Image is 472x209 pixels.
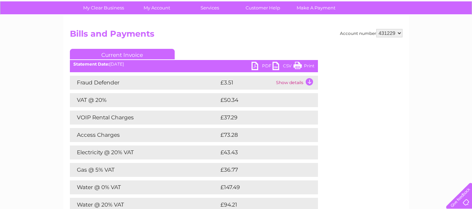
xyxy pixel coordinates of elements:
[70,62,318,67] div: [DATE]
[70,49,175,59] a: Current Invoice
[128,1,186,14] a: My Account
[70,111,219,125] td: VOIP Rental Charges
[70,163,219,177] td: Gas @ 5% VAT
[219,93,304,107] td: £50.34
[449,30,465,35] a: Log out
[219,163,304,177] td: £36.77
[16,18,52,39] img: logo.png
[340,29,402,37] div: Account number
[70,145,219,159] td: Electricity @ 20% VAT
[70,29,402,42] h2: Bills and Payments
[287,1,345,14] a: Make A Payment
[274,76,318,90] td: Show details
[234,1,292,14] a: Customer Help
[181,1,239,14] a: Services
[252,62,273,72] a: PDF
[70,180,219,194] td: Water @ 0% VAT
[219,111,304,125] td: £37.29
[386,30,407,35] a: Telecoms
[349,30,362,35] a: Water
[273,62,293,72] a: CSV
[71,4,401,34] div: Clear Business is a trading name of Verastar Limited (registered in [GEOGRAPHIC_DATA] No. 3667643...
[366,30,382,35] a: Energy
[70,76,219,90] td: Fraud Defender
[426,30,443,35] a: Contact
[340,3,389,12] a: 0333 014 3131
[219,128,304,142] td: £73.28
[75,1,132,14] a: My Clear Business
[293,62,314,72] a: Print
[70,128,219,142] td: Access Charges
[219,180,305,194] td: £147.49
[219,76,274,90] td: £3.51
[70,93,219,107] td: VAT @ 20%
[73,61,109,67] b: Statement Date:
[411,30,421,35] a: Blog
[219,145,304,159] td: £43.43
